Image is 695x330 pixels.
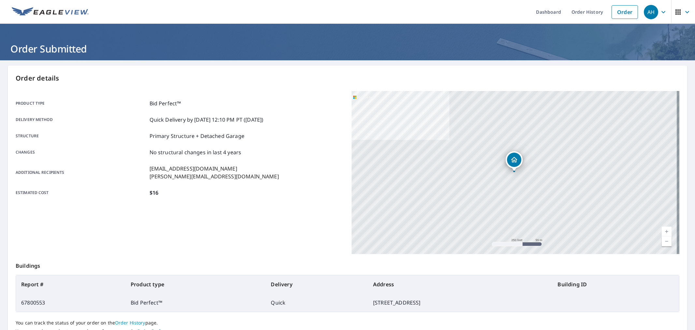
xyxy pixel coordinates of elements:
p: Bid Perfect™ [150,99,181,107]
p: Structure [16,132,147,140]
p: Buildings [16,254,679,275]
div: Dropped pin, building 1, Residential property, 530 NW 24th Cir Camas, WA 98607 [506,151,523,172]
h1: Order Submitted [8,42,687,55]
p: Estimated cost [16,189,147,197]
p: $16 [150,189,158,197]
p: Changes [16,148,147,156]
th: Building ID [552,275,679,293]
a: Order History [115,320,145,326]
p: Additional recipients [16,165,147,180]
td: Quick [266,293,368,312]
a: Current Level 17, Zoom In [662,227,672,236]
td: 67800553 [16,293,125,312]
div: AH [644,5,658,19]
a: Current Level 17, Zoom Out [662,236,672,246]
p: Delivery method [16,116,147,124]
td: Bid Perfect™ [125,293,266,312]
p: Quick Delivery by [DATE] 12:10 PM PT ([DATE]) [150,116,264,124]
th: Address [368,275,553,293]
th: Delivery [266,275,368,293]
td: [STREET_ADDRESS] [368,293,553,312]
p: [PERSON_NAME][EMAIL_ADDRESS][DOMAIN_NAME] [150,172,279,180]
img: EV Logo [12,7,89,17]
p: [EMAIL_ADDRESS][DOMAIN_NAME] [150,165,279,172]
th: Report # [16,275,125,293]
th: Product type [125,275,266,293]
p: Product type [16,99,147,107]
p: No structural changes in last 4 years [150,148,241,156]
p: Primary Structure + Detached Garage [150,132,244,140]
p: You can track the status of your order on the page. [16,320,679,326]
p: Order details [16,73,679,83]
a: Order [612,5,638,19]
